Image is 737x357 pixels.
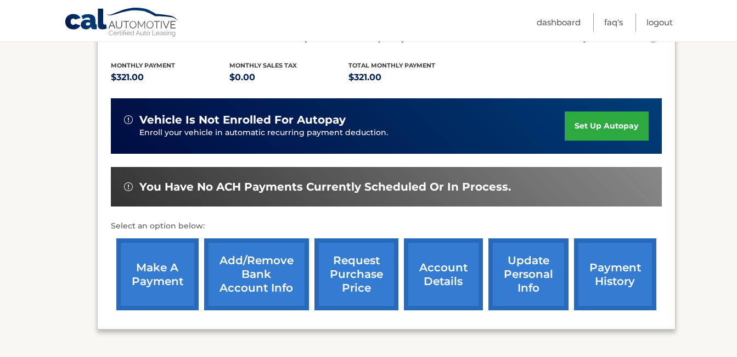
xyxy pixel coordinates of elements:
span: Monthly sales Tax [229,62,297,69]
a: request purchase price [314,238,398,310]
span: Total Monthly Payment [348,62,435,69]
a: Add/Remove bank account info [204,238,309,310]
img: alert-white.svg [124,182,133,191]
p: Select an option below: [111,220,662,233]
a: Logout [646,13,673,31]
span: vehicle is not enrolled for autopay [139,113,346,127]
p: $321.00 [348,70,468,85]
p: $0.00 [229,70,348,85]
span: You have no ACH payments currently scheduled or in process. [139,180,511,194]
img: alert-white.svg [124,115,133,124]
p: Enroll your vehicle in automatic recurring payment deduction. [139,127,565,139]
p: $321.00 [111,70,230,85]
a: update personal info [488,238,569,310]
a: payment history [574,238,656,310]
a: Dashboard [537,13,581,31]
a: FAQ's [604,13,623,31]
a: Cal Automotive [64,7,179,39]
a: account details [404,238,483,310]
a: make a payment [116,238,199,310]
span: Monthly Payment [111,62,175,69]
a: set up autopay [565,111,648,141]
